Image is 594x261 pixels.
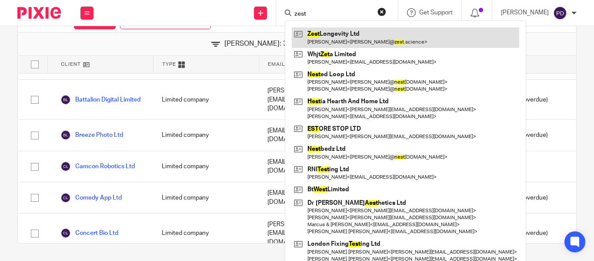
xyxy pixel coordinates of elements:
div: Limited company [153,120,259,151]
input: Search [294,10,372,18]
div: [PERSON_NAME][EMAIL_ADDRESS][DOMAIN_NAME] [259,214,364,253]
div: [EMAIL_ADDRESS][DOMAIN_NAME] [259,120,364,151]
img: svg%3E [60,95,71,105]
a: Comedy App Ltd [60,193,122,203]
span: Client [61,61,81,68]
img: svg%3E [60,228,71,238]
img: svg%3E [60,130,71,140]
div: Limited company [153,182,259,213]
div: [EMAIL_ADDRESS][DOMAIN_NAME] [259,182,364,213]
span: Type [162,61,176,68]
a: Breeze Photo Ltd [60,130,123,140]
a: Battalion Digital Limited [60,95,140,105]
img: svg%3E [553,6,567,20]
span: Get Support [419,10,453,16]
img: Pixie [17,7,61,19]
div: Limited company [153,80,259,119]
a: Concert Bio Ltd [60,228,118,238]
img: svg%3E [60,193,71,203]
p: [PERSON_NAME] [501,8,549,17]
button: Clear [377,7,386,16]
div: Limited company [153,151,259,182]
span: Email [268,61,285,68]
div: [PERSON_NAME][EMAIL_ADDRESS][DOMAIN_NAME] [259,80,364,119]
input: Select all [27,56,43,73]
span: [PERSON_NAME]: 30 results. [224,39,316,49]
img: svg%3E [60,161,71,172]
div: Limited company [153,214,259,253]
div: [EMAIL_ADDRESS][DOMAIN_NAME] [259,151,364,182]
a: Camcon Robotics Ltd [60,161,135,172]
